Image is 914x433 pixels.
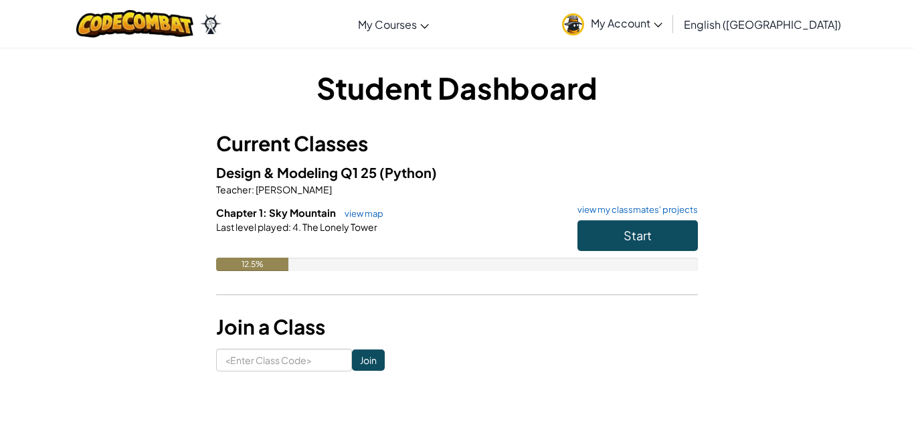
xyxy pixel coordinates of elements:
[254,183,332,195] span: [PERSON_NAME]
[591,16,662,30] span: My Account
[216,312,698,342] h3: Join a Class
[216,164,379,181] span: Design & Modeling Q1 25
[288,221,291,233] span: :
[577,220,698,251] button: Start
[216,183,252,195] span: Teacher
[351,6,436,42] a: My Courses
[571,205,698,214] a: view my classmates' projects
[352,349,385,371] input: Join
[200,14,221,34] img: Ozaria
[252,183,254,195] span: :
[562,13,584,35] img: avatar
[216,221,288,233] span: Last level played
[379,164,437,181] span: (Python)
[291,221,301,233] span: 4.
[216,206,338,219] span: Chapter 1: Sky Mountain
[358,17,417,31] span: My Courses
[677,6,848,42] a: English ([GEOGRAPHIC_DATA])
[684,17,841,31] span: English ([GEOGRAPHIC_DATA])
[555,3,669,45] a: My Account
[76,10,193,37] img: CodeCombat logo
[216,67,698,108] h1: Student Dashboard
[216,349,352,371] input: <Enter Class Code>
[216,258,288,271] div: 12.5%
[624,228,652,243] span: Start
[338,208,383,219] a: view map
[216,128,698,159] h3: Current Classes
[301,221,377,233] span: The Lonely Tower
